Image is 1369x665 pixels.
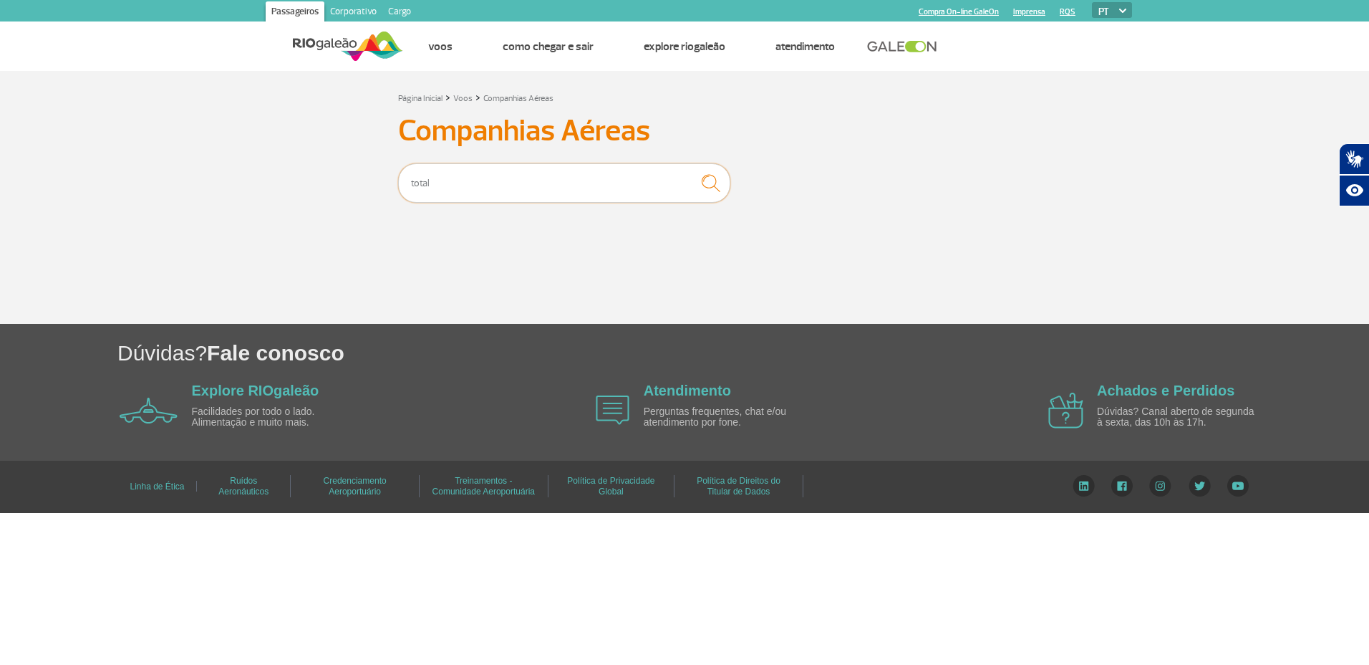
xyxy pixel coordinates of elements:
a: Atendimento [644,383,731,398]
a: Explore RIOgaleão [644,39,725,54]
h1: Dúvidas? [117,338,1369,368]
p: Dúvidas? Canal aberto de segunda à sexta, das 10h às 17h. [1097,406,1262,429]
a: Passageiros [266,1,324,24]
img: Facebook [1111,475,1133,497]
img: airplane icon [1048,393,1083,429]
a: Voos [428,39,453,54]
div: Plugin de acessibilidade da Hand Talk. [1339,143,1369,206]
img: airplane icon [596,396,629,425]
button: Abrir recursos assistivos. [1339,175,1369,206]
button: Abrir tradutor de língua de sinais. [1339,143,1369,175]
a: Treinamentos - Comunidade Aeroportuária [432,471,535,502]
img: YouTube [1227,475,1249,497]
img: airplane icon [120,398,178,424]
a: Atendimento [775,39,835,54]
a: Companhias Aéreas [483,93,553,104]
a: Credenciamento Aeroportuário [324,471,387,502]
p: Facilidades por todo o lado. Alimentação e muito mais. [192,406,357,429]
a: Corporativo [324,1,382,24]
a: Linha de Ética [130,477,184,497]
a: Ruídos Aeronáuticos [218,471,269,502]
a: Achados e Perdidos [1097,383,1234,398]
a: Compra On-line GaleOn [919,7,999,16]
a: Explore RIOgaleão [192,383,319,398]
a: RQS [1060,7,1075,16]
a: > [445,89,450,105]
a: Política de Privacidade Global [567,471,654,502]
span: Fale conosco [207,341,344,365]
a: Voos [453,93,473,104]
a: Política de Direitos do Titular de Dados [697,471,780,502]
a: > [475,89,480,105]
a: Página Inicial [398,93,442,104]
h3: Companhias Aéreas [398,113,971,149]
a: Imprensa [1013,7,1045,16]
p: Perguntas frequentes, chat e/ou atendimento por fone. [644,406,808,429]
a: Cargo [382,1,417,24]
img: LinkedIn [1073,475,1095,497]
input: Digite o que procura [398,163,730,203]
img: Twitter [1189,475,1211,497]
a: Como chegar e sair [503,39,594,54]
img: Instagram [1149,475,1171,497]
